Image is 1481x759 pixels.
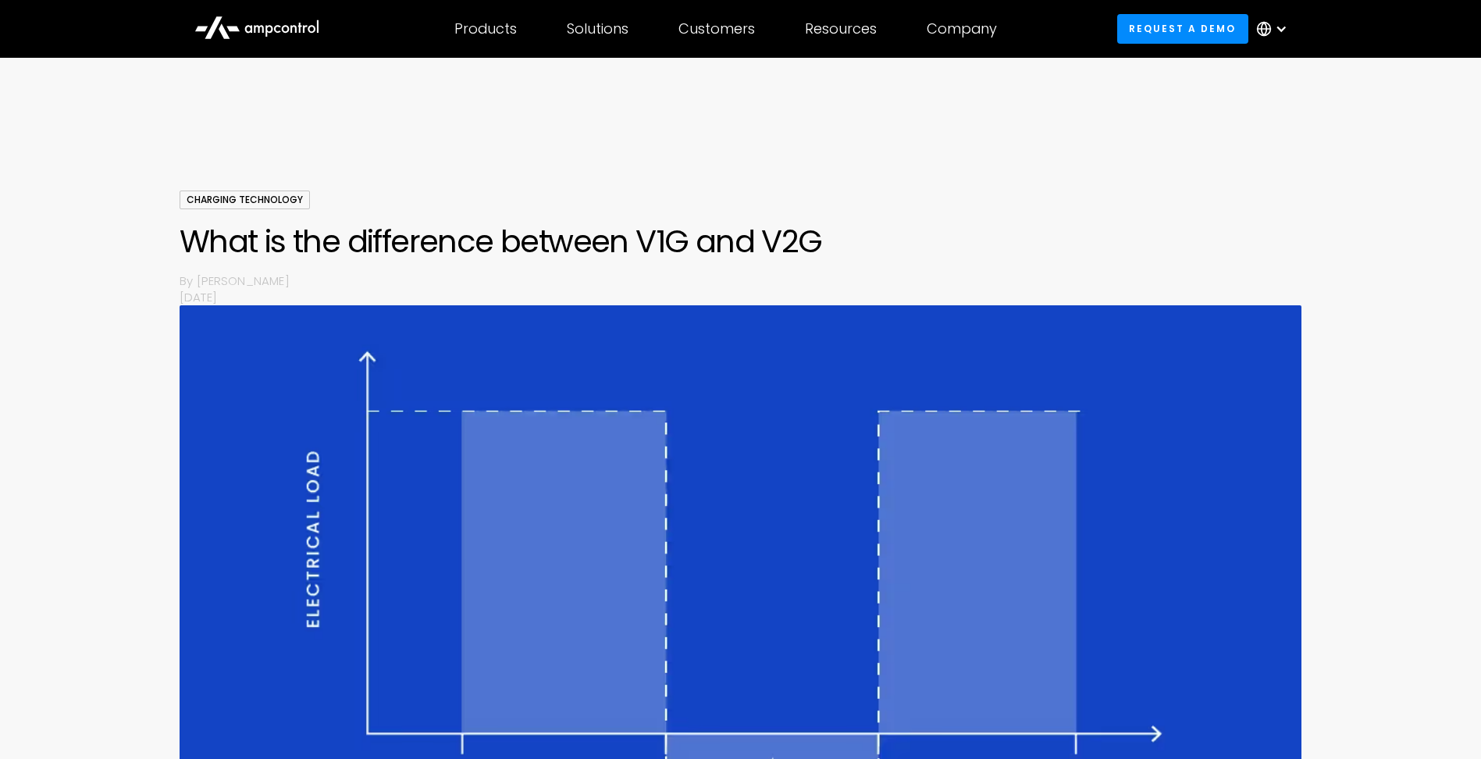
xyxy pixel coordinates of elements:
[1117,14,1248,43] a: Request a demo
[927,20,997,37] div: Company
[454,20,517,37] div: Products
[180,273,197,289] p: By
[180,289,1302,305] p: [DATE]
[180,223,1302,260] h1: What is the difference between V1G and V2G
[678,20,755,37] div: Customers
[567,20,628,37] div: Solutions
[180,191,310,209] div: Charging Technology
[805,20,877,37] div: Resources
[197,273,1301,289] p: [PERSON_NAME]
